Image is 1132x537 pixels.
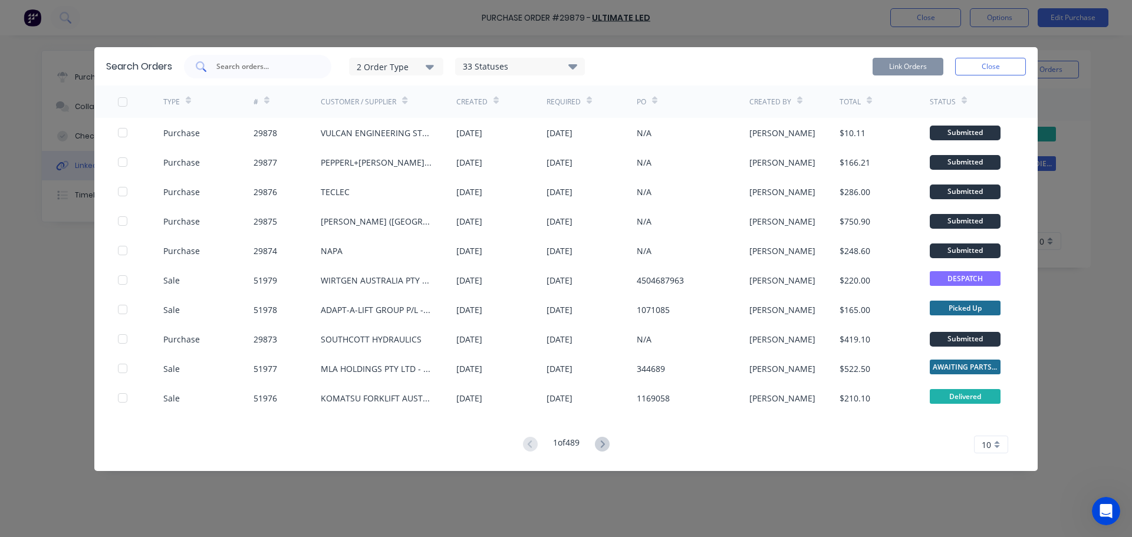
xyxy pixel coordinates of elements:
div: [PERSON_NAME] [749,186,815,198]
div: Maricar says… [9,70,226,128]
button: Home [206,5,228,27]
h1: Maricar [57,6,93,15]
div: Submitted [930,332,1001,347]
div: N/A [637,186,651,198]
div: Once we’ve reviewed it, we’ll let you know what we find and how best to prevent it going forward. [19,77,184,111]
div: Sale [163,274,180,286]
div: 51979 [254,274,277,286]
div: 1071085 [637,304,670,316]
div: Submitted [930,214,1001,229]
p: Active in the last 15m [57,15,141,27]
div: 29878 [254,127,277,139]
div: PEPPERL+[PERSON_NAME] (AUST) PTY LTD [321,156,433,169]
button: Close [955,58,1026,75]
div: Submitted [930,185,1001,199]
button: 2 Order Type [349,58,443,75]
button: Upload attachment [56,386,65,396]
div: [DATE] [547,245,572,257]
div: [DATE] [547,333,572,345]
div: [PERSON_NAME] [749,127,815,139]
div: $248.60 [840,245,870,257]
div: N/A [637,333,651,345]
div: Deb says… [9,127,226,359]
div: $220.00 [840,274,870,286]
div: 344689 [637,363,665,375]
div: [PERSON_NAME] [749,215,815,228]
div: TYPE [163,97,180,107]
div: 29876 [254,186,277,198]
div: 29873 [254,333,277,345]
div: 29877 [254,156,277,169]
div: [PERSON_NAME] [749,304,815,316]
div: [DATE] [456,392,482,404]
div: Purchase [163,333,200,345]
div: [DATE] [456,304,482,316]
div: [DATE] [456,245,482,257]
div: Submitted [930,126,1001,140]
div: 51978 [254,304,277,316]
button: go back [8,5,30,27]
div: Ok, sorry more information, the one for NZ did get invoiced, I've just remembered as [PERSON_NAME... [42,127,226,350]
img: Profile image for Maricar [34,6,52,25]
div: Sale [163,304,180,316]
span: DESPATCH [930,271,1001,286]
div: # [254,97,258,107]
div: KOMATSU FORKLIFT AUSTRALIA P/[GEOGRAPHIC_DATA] [321,392,433,404]
button: Emoji picker [18,386,28,396]
button: Send a message… [202,381,221,400]
span: AWAITING PARTS ... [930,360,1001,374]
iframe: Intercom live chat [1092,497,1120,525]
div: [PERSON_NAME] [749,245,815,257]
div: 1 of 489 [553,436,580,453]
div: [PERSON_NAME] [749,156,815,169]
div: Search Orders [106,60,172,74]
span: Picked Up [930,301,1001,315]
span: Delivered [930,389,1001,404]
div: [DATE] [547,215,572,228]
div: [PERSON_NAME] [749,392,815,404]
div: Total [840,97,861,107]
div: $286.00 [840,186,870,198]
div: NAPA [321,245,343,257]
input: Search orders... [215,61,313,73]
div: [DATE] [547,156,572,169]
div: [DATE] [456,215,482,228]
div: Status [930,97,956,107]
div: $419.10 [840,333,870,345]
div: [PERSON_NAME] [749,363,815,375]
div: WIRTGEN AUSTRALIA PTY LTD [321,274,433,286]
div: Purchase [163,186,200,198]
div: [DATE] [547,186,572,198]
div: Sale [163,392,180,404]
div: N/A [637,215,651,228]
div: Once we’ve reviewed it, we’ll let you know what we find and how best to prevent it going forward. [9,70,193,118]
div: $750.90 [840,215,870,228]
div: MLA HOLDINGS PTY LTD - [GEOGRAPHIC_DATA] [321,363,433,375]
div: Customer / Supplier [321,97,396,107]
div: [DATE] [547,363,572,375]
div: 33 Statuses [456,60,584,73]
div: Purchase [163,215,200,228]
div: VULCAN ENGINEERING STEELS [321,127,433,139]
div: [DATE] [456,186,482,198]
span: 10 [982,439,991,451]
div: TECLEC [321,186,350,198]
div: Submitted [930,155,1001,170]
textarea: Message… [10,361,226,381]
div: Purchase [163,127,200,139]
div: $10.11 [840,127,866,139]
div: 51976 [254,392,277,404]
div: N/A [637,245,651,257]
div: [DATE] [456,156,482,169]
div: 29874 [254,245,277,257]
div: $210.10 [840,392,870,404]
div: 4504687963 [637,274,684,286]
div: Required [547,97,581,107]
div: [PERSON_NAME] [749,274,815,286]
div: [DATE] [456,274,482,286]
div: Created By [749,97,791,107]
div: [DATE] [547,304,572,316]
div: N/A [637,127,651,139]
div: $165.00 [840,304,870,316]
div: [DATE] [456,333,482,345]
